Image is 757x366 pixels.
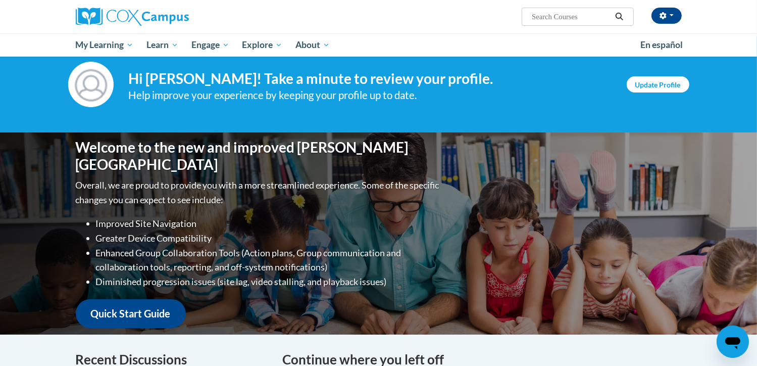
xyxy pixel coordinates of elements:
a: En español [634,34,689,56]
li: Improved Site Navigation [96,216,442,231]
li: Diminished progression issues (site lag, video stalling, and playback issues) [96,274,442,289]
iframe: Button to launch messaging window [717,326,749,358]
a: Cox Campus [76,8,268,26]
p: Overall, we are proud to provide you with a more streamlined experience. Some of the specific cha... [76,178,442,207]
li: Enhanced Group Collaboration Tools (Action plans, Group communication and collaboration tools, re... [96,246,442,275]
span: Learn [146,39,178,51]
img: Cox Campus [76,8,189,26]
span: En español [640,39,683,50]
button: Search [612,11,627,23]
span: My Learning [75,39,133,51]
a: My Learning [69,33,140,57]
a: Quick Start Guide [76,299,186,328]
input: Search Courses [531,11,612,23]
h4: Hi [PERSON_NAME]! Take a minute to review your profile. [129,70,612,87]
div: Help improve your experience by keeping your profile up to date. [129,87,612,104]
button: Account Settings [651,8,682,24]
img: Profile Image [68,62,114,107]
a: Learn [140,33,185,57]
a: Engage [185,33,236,57]
span: About [295,39,330,51]
span: Engage [191,39,229,51]
a: Update Profile [627,76,689,93]
a: About [289,33,336,57]
div: Main menu [61,33,697,57]
li: Greater Device Compatibility [96,231,442,246]
a: Explore [235,33,289,57]
h1: Welcome to the new and improved [PERSON_NAME][GEOGRAPHIC_DATA] [76,139,442,173]
span: Explore [242,39,282,51]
